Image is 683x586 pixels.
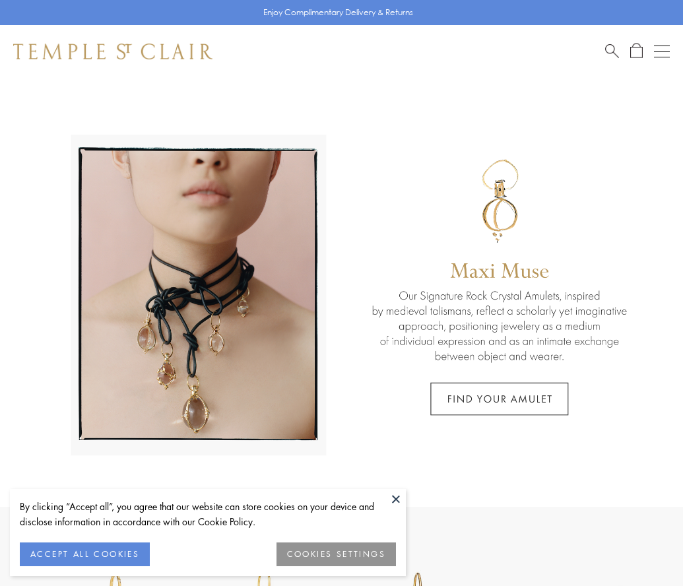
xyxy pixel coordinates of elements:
p: Enjoy Complimentary Delivery & Returns [263,6,413,19]
a: Search [605,43,619,59]
button: ACCEPT ALL COOKIES [20,542,150,566]
div: By clicking “Accept all”, you agree that our website can store cookies on your device and disclos... [20,499,396,529]
button: Open navigation [654,44,670,59]
button: COOKIES SETTINGS [276,542,396,566]
a: Open Shopping Bag [630,43,643,59]
img: Temple St. Clair [13,44,212,59]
